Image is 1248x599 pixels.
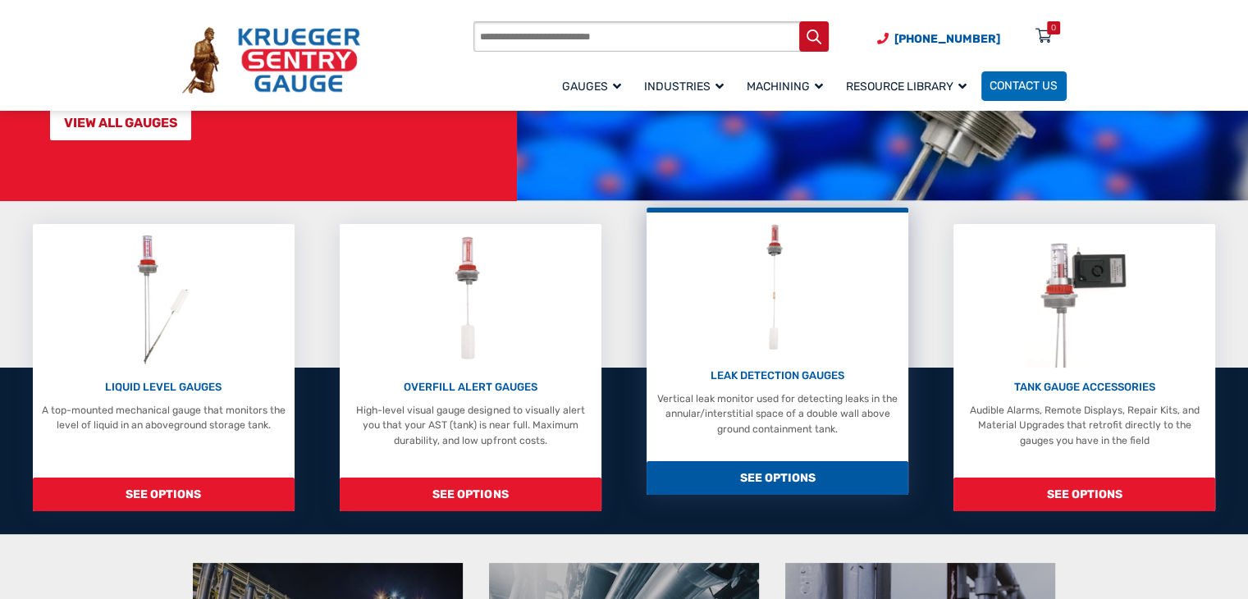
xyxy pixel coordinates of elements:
[33,478,295,511] span: SEE OPTIONS
[990,80,1058,94] span: Contact Us
[953,224,1215,511] a: Tank Gauge Accessories TANK GAUGE ACCESSORIES Audible Alarms, Remote Displays, Repair Kits, and M...
[654,368,902,384] p: LEAK DETECTION GAUGES
[562,80,621,94] span: Gauges
[747,80,823,94] span: Machining
[749,219,806,355] img: Leak Detection Gauges
[346,403,594,448] p: High-level visual gauge designed to visually alert you that your AST (tank) is near full. Maximum...
[1051,21,1056,34] div: 0
[554,69,636,103] a: Gauges
[961,403,1209,448] p: Audible Alarms, Remote Displays, Repair Kits, and Material Upgrades that retrofit directly to the...
[654,391,902,437] p: Vertical leak monitor used for detecting leaks in the annular/interstitial space of a double wall...
[1026,231,1142,367] img: Tank Gauge Accessories
[981,71,1067,101] a: Contact Us
[644,80,724,94] span: Industries
[340,224,601,511] a: Overfill Alert Gauges OVERFILL ALERT GAUGES High-level visual gauge designed to visually alert yo...
[961,379,1209,396] p: TANK GAUGE ACCESSORIES
[846,80,967,94] span: Resource Library
[877,30,1000,48] a: Phone Number (920) 434-8860
[636,69,738,103] a: Industries
[838,69,981,103] a: Resource Library
[340,478,601,511] span: SEE OPTIONS
[50,105,191,140] a: VIEW ALL GAUGES
[39,403,287,433] p: A top-mounted mechanical gauge that monitors the level of liquid in an aboveground storage tank.
[953,478,1215,511] span: SEE OPTIONS
[894,32,1000,46] span: [PHONE_NUMBER]
[647,461,908,495] span: SEE OPTIONS
[738,69,838,103] a: Machining
[439,231,502,367] img: Overfill Alert Gauges
[33,224,295,511] a: Liquid Level Gauges LIQUID LEVEL GAUGES A top-mounted mechanical gauge that monitors the level of...
[647,208,908,495] a: Leak Detection Gauges LEAK DETECTION GAUGES Vertical leak monitor used for detecting leaks in the...
[126,231,202,367] img: Liquid Level Gauges
[39,379,287,396] p: LIQUID LEVEL GAUGES
[346,379,594,396] p: OVERFILL ALERT GAUGES
[182,27,360,93] img: Krueger Sentry Gauge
